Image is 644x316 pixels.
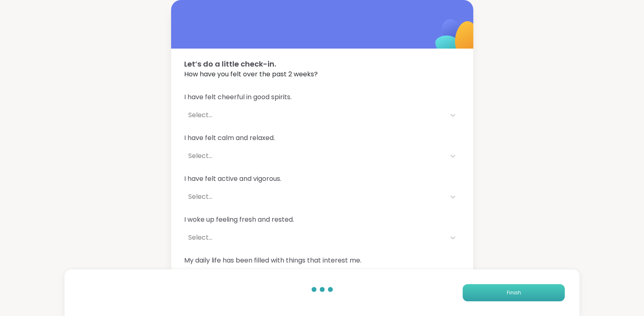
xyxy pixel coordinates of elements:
div: Select... [188,192,441,202]
div: Select... [188,151,441,161]
span: I have felt active and vigorous. [184,174,460,184]
span: I have felt cheerful in good spirits. [184,92,460,102]
span: How have you felt over the past 2 weeks? [184,69,460,79]
div: Select... [188,233,441,243]
span: I woke up feeling fresh and rested. [184,215,460,225]
button: Finish [463,284,565,301]
span: Finish [507,289,521,296]
div: Select... [188,110,441,120]
span: Let’s do a little check-in. [184,58,460,69]
span: I have felt calm and relaxed. [184,133,460,143]
span: My daily life has been filled with things that interest me. [184,256,460,265]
